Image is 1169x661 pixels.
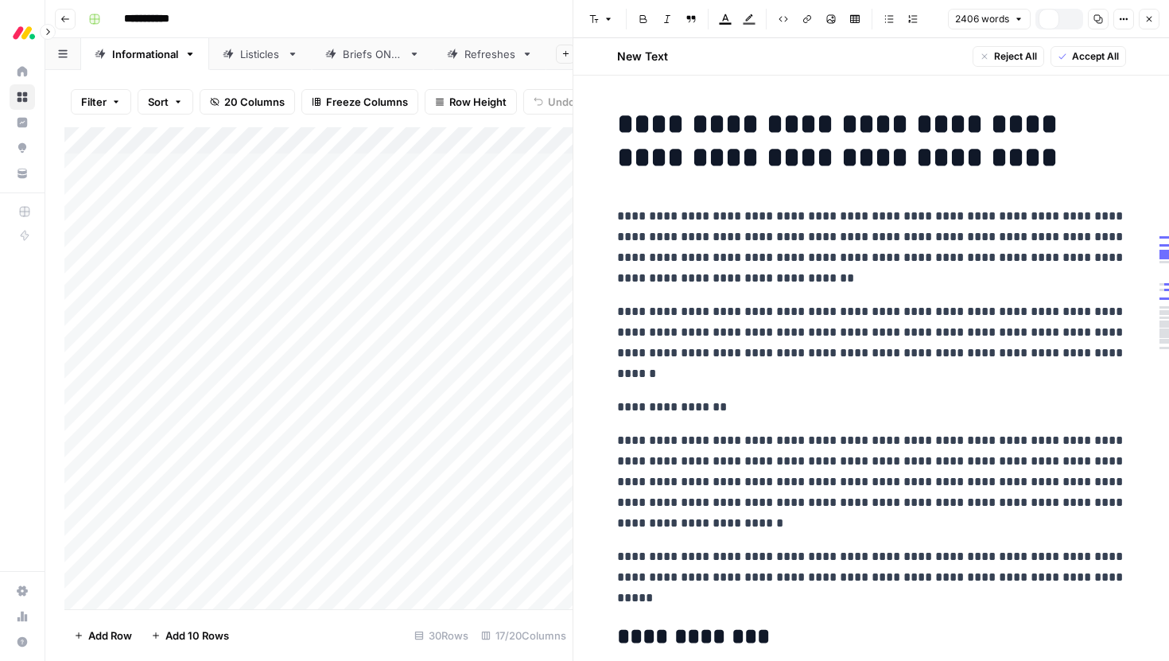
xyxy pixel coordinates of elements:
[81,94,107,110] span: Filter
[408,623,475,648] div: 30 Rows
[88,628,132,644] span: Add Row
[209,38,312,70] a: Listicles
[81,38,209,70] a: Informational
[71,89,131,115] button: Filter
[10,13,35,52] button: Workspace: Monday.com
[10,629,35,655] button: Help + Support
[10,578,35,604] a: Settings
[475,623,573,648] div: 17/20 Columns
[10,84,35,110] a: Browse
[10,59,35,84] a: Home
[523,89,585,115] button: Undo
[449,94,507,110] span: Row Height
[433,38,546,70] a: Refreshes
[955,12,1009,26] span: 2406 words
[548,94,575,110] span: Undo
[326,94,408,110] span: Freeze Columns
[1072,49,1119,64] span: Accept All
[10,135,35,161] a: Opportunities
[464,46,515,62] div: Refreshes
[148,94,169,110] span: Sort
[240,46,281,62] div: Listicles
[64,623,142,648] button: Add Row
[10,161,35,186] a: Your Data
[200,89,295,115] button: 20 Columns
[617,49,668,64] h2: New Text
[138,89,193,115] button: Sort
[112,46,178,62] div: Informational
[425,89,517,115] button: Row Height
[948,9,1031,29] button: 2406 words
[10,604,35,629] a: Usage
[312,38,433,70] a: Briefs ONLY
[343,46,402,62] div: Briefs ONLY
[973,46,1044,67] button: Reject All
[994,49,1037,64] span: Reject All
[1051,46,1126,67] button: Accept All
[10,110,35,135] a: Insights
[10,18,38,47] img: Monday.com Logo
[165,628,229,644] span: Add 10 Rows
[142,623,239,648] button: Add 10 Rows
[301,89,418,115] button: Freeze Columns
[224,94,285,110] span: 20 Columns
